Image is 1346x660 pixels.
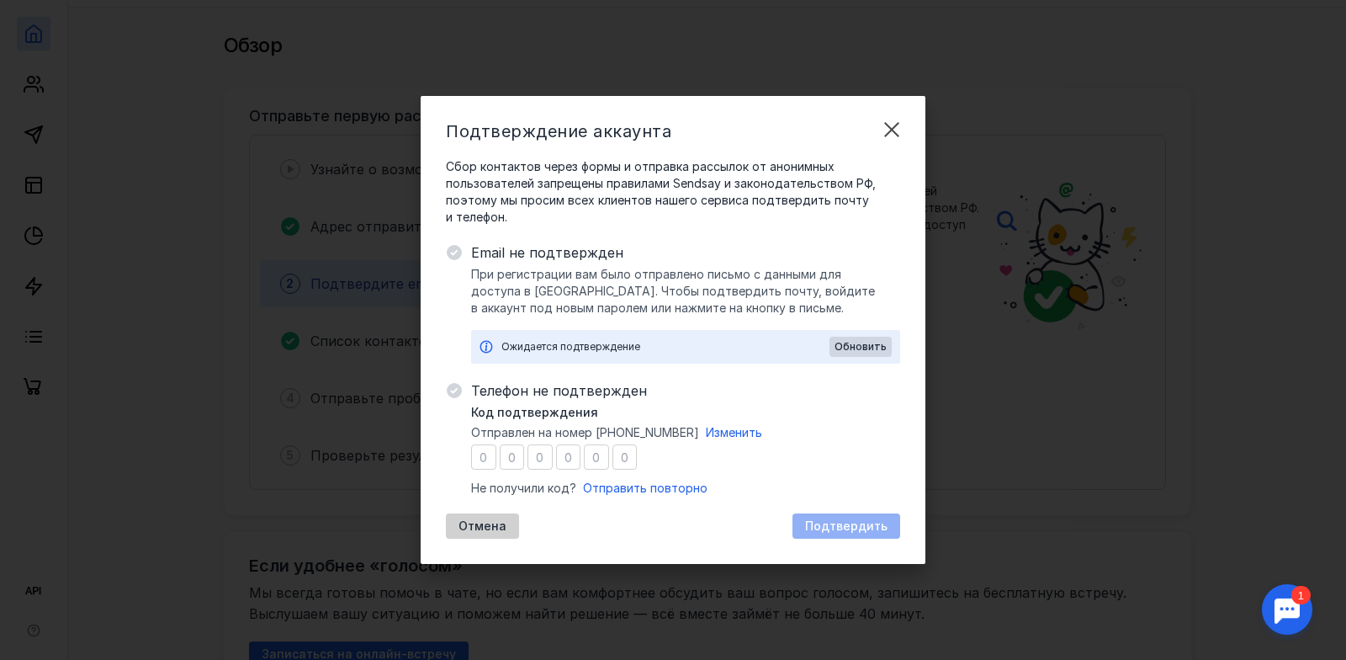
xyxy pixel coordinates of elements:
button: Обновить [829,337,892,357]
span: Сбор контактов через формы и отправка рассылок от анонимных пользователей запрещены правилами Sen... [446,158,900,226]
input: 0 [500,444,525,470]
input: 0 [584,444,609,470]
input: 0 [471,444,496,470]
span: Подтверждение аккаунта [446,121,671,141]
span: Отмена [458,519,506,534]
button: Отмена [446,514,519,539]
span: Не получили код? [471,480,576,497]
div: 1 [38,10,57,29]
span: Обновить [835,341,887,353]
span: При регистрации вам было отправлено письмо с данными для доступа в [GEOGRAPHIC_DATA]. Чтобы подтв... [471,266,900,317]
span: Телефон не подтвержден [471,381,900,401]
span: Отправить повторно [583,481,707,495]
span: Отправлен на номер [PHONE_NUMBER] [471,424,699,441]
span: Изменить [706,425,762,439]
button: Отправить повторно [583,480,707,497]
span: Код подтверждения [471,404,598,421]
span: Email не подтвержден [471,242,900,263]
button: Изменить [706,424,762,441]
input: 0 [527,444,553,470]
div: Ожидается подтверждение [501,338,829,355]
input: 0 [556,444,581,470]
input: 0 [612,444,638,470]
